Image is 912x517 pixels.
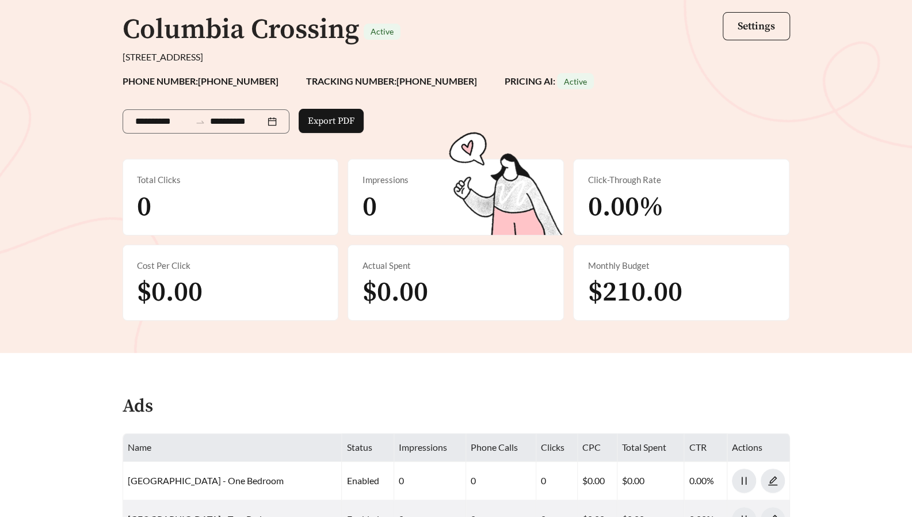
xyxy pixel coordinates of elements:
span: edit [761,476,784,486]
td: $0.00 [617,462,684,500]
td: 0 [536,462,578,500]
span: 0.00% [587,190,663,225]
span: $210.00 [587,275,682,310]
button: Export PDF [299,109,364,133]
th: Actions [727,434,790,462]
span: $0.00 [362,275,428,310]
button: Settings [723,12,790,40]
strong: PRICING AI: [505,75,594,86]
th: Total Spent [617,434,684,462]
strong: PHONE NUMBER: [PHONE_NUMBER] [123,75,278,86]
div: Actual Spent [362,259,550,272]
span: to [195,116,205,127]
div: Impressions [362,173,550,187]
button: pause [732,469,756,493]
td: $0.00 [578,462,617,500]
span: 0 [137,190,151,225]
span: Settings [738,20,775,33]
td: 0.00% [684,462,727,500]
button: edit [761,469,785,493]
div: Total Clicks [137,173,325,187]
th: Status [342,434,394,462]
div: Click-Through Rate [587,173,775,187]
div: Monthly Budget [587,259,775,272]
td: 0 [394,462,466,500]
th: Clicks [536,434,578,462]
span: $0.00 [137,275,203,310]
span: CPC [582,442,601,453]
span: swap-right [195,117,205,127]
h4: Ads [123,397,153,417]
h1: Columbia Crossing [123,13,359,47]
th: Impressions [394,434,466,462]
a: [GEOGRAPHIC_DATA] - One Bedroom [128,475,284,486]
span: 0 [362,190,376,225]
strong: TRACKING NUMBER: [PHONE_NUMBER] [306,75,477,86]
span: Active [371,26,394,36]
th: Phone Calls [466,434,536,462]
span: pause [732,476,755,486]
span: Active [564,77,587,86]
span: Export PDF [308,114,354,128]
th: Name [123,434,342,462]
a: edit [761,475,785,486]
div: Cost Per Click [137,259,325,272]
div: [STREET_ADDRESS] [123,50,790,64]
span: CTR [689,442,706,453]
span: enabled [346,475,379,486]
td: 0 [466,462,536,500]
